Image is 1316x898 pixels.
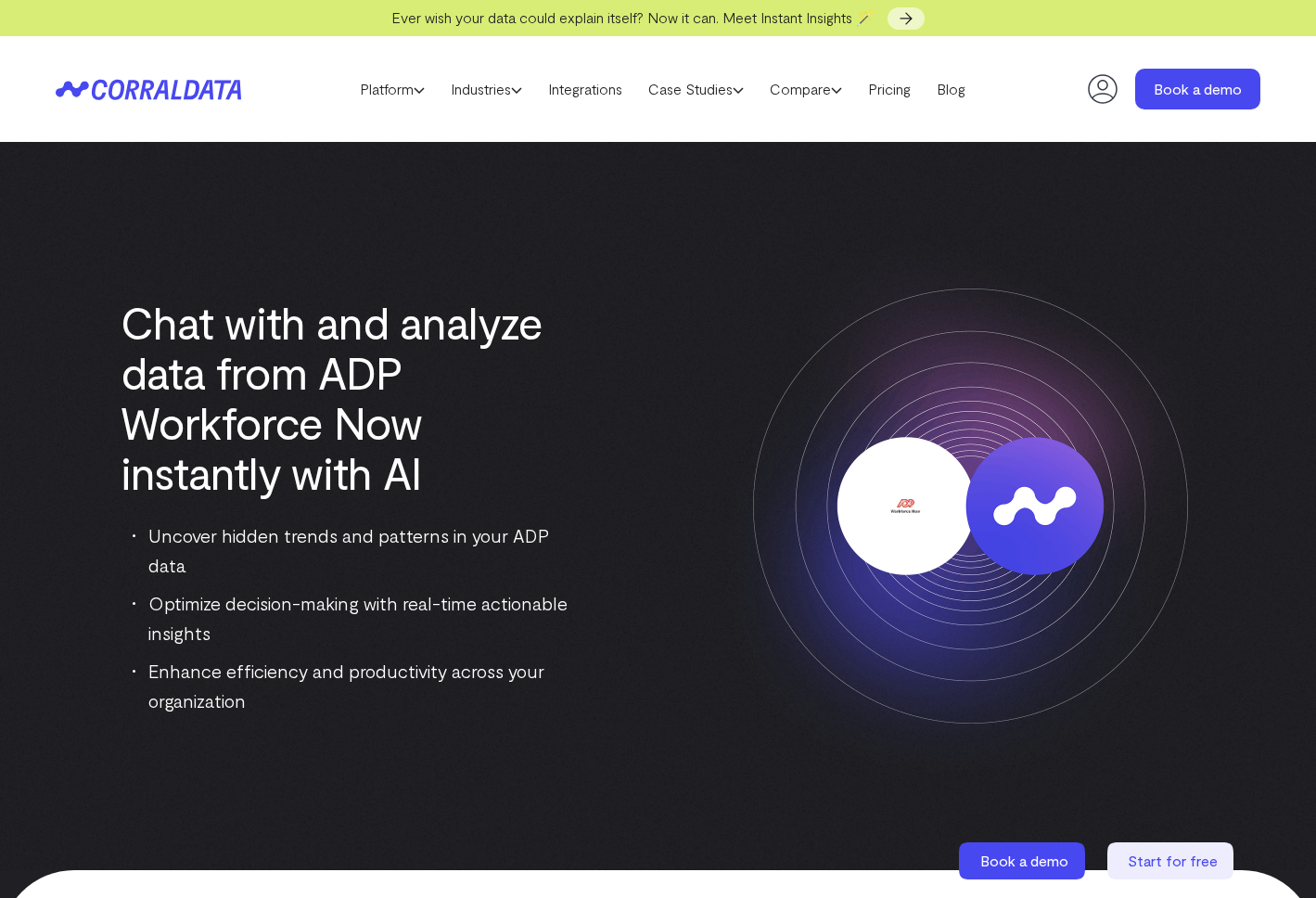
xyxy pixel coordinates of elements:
a: Compare [757,75,855,103]
a: Book a demo [1135,69,1260,109]
a: Industries [438,75,535,103]
a: Integrations [535,75,635,103]
a: Case Studies [635,75,757,103]
a: Blog [924,75,978,103]
span: Ever wish your data could explain itself? Now it can. Meet Instant Insights 🪄 [391,8,875,26]
a: Book a demo [959,842,1089,879]
li: Uncover hidden trends and patterns in your ADP data [133,520,570,580]
span: Book a demo [980,852,1068,869]
li: Enhance efficiency and productivity across your organization [133,656,570,715]
h1: Chat with and analyze data from ADP Workforce Now instantly with AI [121,297,570,497]
li: Optimize decision-making with real-time actionable insights [133,588,570,648]
a: Platform [347,75,438,103]
a: Pricing [855,75,924,103]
